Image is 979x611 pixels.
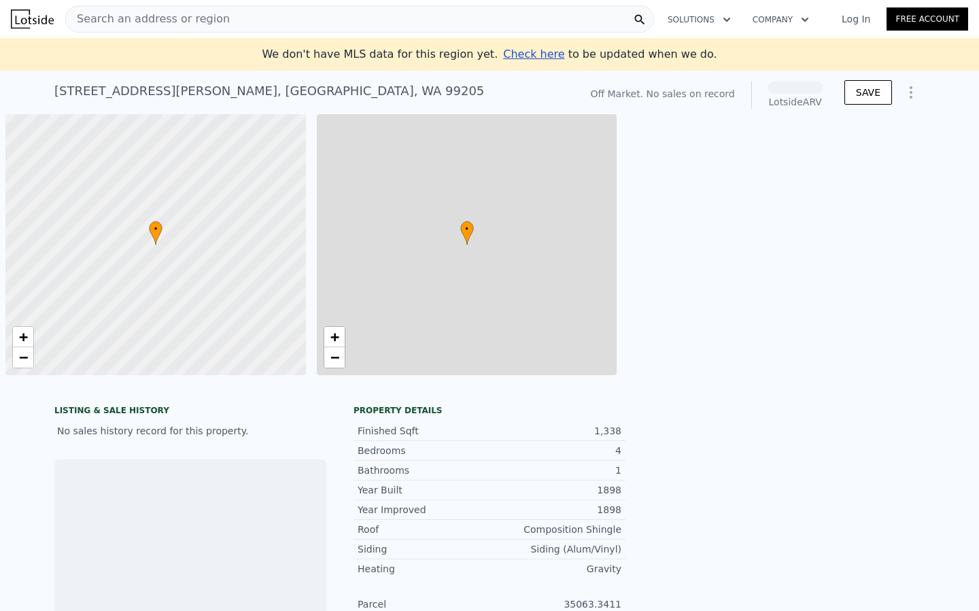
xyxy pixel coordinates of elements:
[358,542,489,556] div: Siding
[54,405,326,419] div: LISTING & SALE HISTORY
[590,87,734,101] div: Off Market. No sales on record
[489,523,621,536] div: Composition Shingle
[11,10,54,29] img: Lotside
[489,542,621,556] div: Siding (Alum/Vinyl)
[489,444,621,457] div: 4
[149,221,162,245] div: •
[844,80,892,105] button: SAVE
[489,562,621,576] div: Gravity
[358,562,489,576] div: Heating
[358,464,489,477] div: Bathrooms
[358,503,489,517] div: Year Improved
[54,419,326,443] div: No sales history record for this property.
[330,349,339,366] span: −
[358,523,489,536] div: Roof
[54,82,484,101] div: [STREET_ADDRESS][PERSON_NAME] , [GEOGRAPHIC_DATA] , WA 99205
[358,483,489,497] div: Year Built
[742,7,820,32] button: Company
[19,349,28,366] span: −
[13,347,33,368] a: Zoom out
[887,7,968,31] a: Free Account
[262,46,717,63] div: We don't have MLS data for this region yet.
[768,95,823,109] div: Lotside ARV
[657,7,742,32] button: Solutions
[460,221,474,245] div: •
[358,597,489,611] div: Parcel
[460,223,474,235] span: •
[897,79,925,106] button: Show Options
[149,223,162,235] span: •
[13,327,33,347] a: Zoom in
[489,483,621,497] div: 1898
[330,328,339,345] span: +
[66,11,230,27] span: Search an address or region
[489,464,621,477] div: 1
[489,503,621,517] div: 1898
[503,46,717,63] div: to be updated when we do.
[324,327,345,347] a: Zoom in
[503,48,564,60] span: Check here
[825,12,887,26] a: Log In
[358,424,489,438] div: Finished Sqft
[19,328,28,345] span: +
[354,405,625,416] div: Property details
[489,597,621,611] div: 35063.3411
[324,347,345,368] a: Zoom out
[489,424,621,438] div: 1,338
[358,444,489,457] div: Bedrooms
